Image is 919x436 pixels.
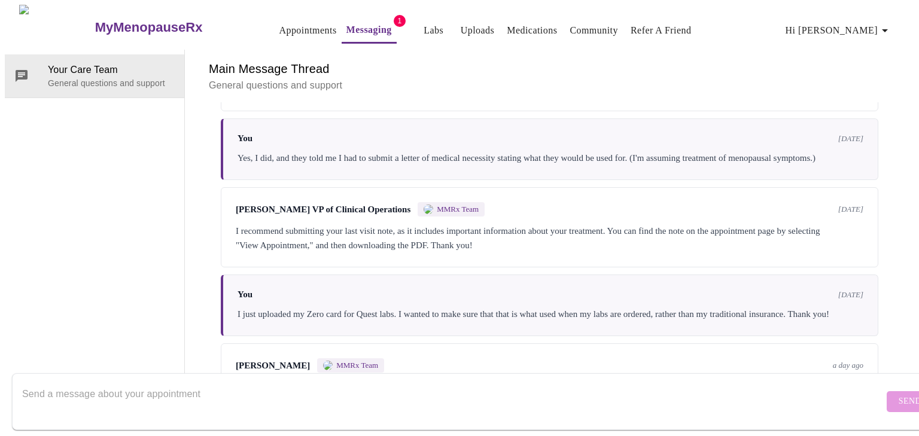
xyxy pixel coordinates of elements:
[786,22,892,39] span: Hi [PERSON_NAME]
[238,151,863,165] div: Yes, I did, and they told me I had to submit a letter of medical necessity stating what they woul...
[342,18,397,44] button: Messaging
[456,19,500,42] button: Uploads
[461,22,495,39] a: Uploads
[5,54,184,97] div: Your Care TeamGeneral questions and support
[336,361,378,370] span: MMRx Team
[93,7,250,48] a: MyMenopauseRx
[238,307,863,321] div: I just uploaded my Zero card for Quest labs. I wanted to make sure that that is what used when my...
[626,19,696,42] button: Refer a Friend
[631,22,692,39] a: Refer a Friend
[415,19,453,42] button: Labs
[238,289,252,300] span: You
[236,224,863,252] div: I recommend submitting your last visit note, as it includes important information about your trea...
[833,361,863,370] span: a day ago
[838,134,863,144] span: [DATE]
[507,22,557,39] a: Medications
[22,382,884,420] textarea: Send a message about your appointment
[19,5,93,50] img: MyMenopauseRx Logo
[838,205,863,214] span: [DATE]
[424,22,443,39] a: Labs
[209,78,890,93] p: General questions and support
[236,361,310,371] span: [PERSON_NAME]
[565,19,623,42] button: Community
[323,361,333,370] img: MMRX
[424,205,433,214] img: MMRX
[48,63,175,77] span: Your Care Team
[781,19,897,42] button: Hi [PERSON_NAME]
[502,19,562,42] button: Medications
[437,205,479,214] span: MMRx Team
[394,15,406,27] span: 1
[238,133,252,144] span: You
[48,77,175,89] p: General questions and support
[570,22,618,39] a: Community
[838,290,863,300] span: [DATE]
[209,59,890,78] h6: Main Message Thread
[279,22,336,39] a: Appointments
[274,19,341,42] button: Appointments
[236,205,410,215] span: [PERSON_NAME] VP of Clinical Operations
[346,22,392,38] a: Messaging
[95,20,203,35] h3: MyMenopauseRx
